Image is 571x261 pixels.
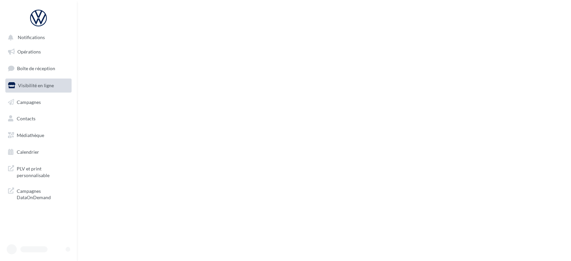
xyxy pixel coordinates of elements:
a: Calendrier [4,145,73,159]
a: Campagnes [4,95,73,109]
span: PLV et print personnalisable [17,164,69,178]
span: Calendrier [17,149,39,155]
span: Contacts [17,116,35,121]
a: Campagnes DataOnDemand [4,184,73,204]
a: Boîte de réception [4,61,73,76]
span: Boîte de réception [17,66,55,71]
span: Campagnes [17,99,41,105]
span: Notifications [18,35,45,40]
a: PLV et print personnalisable [4,161,73,181]
span: Campagnes DataOnDemand [17,186,69,201]
span: Visibilité en ligne [18,83,54,88]
span: Médiathèque [17,132,44,138]
a: Médiathèque [4,128,73,142]
a: Visibilité en ligne [4,79,73,93]
a: Opérations [4,45,73,59]
span: Opérations [17,49,41,54]
a: Contacts [4,112,73,126]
